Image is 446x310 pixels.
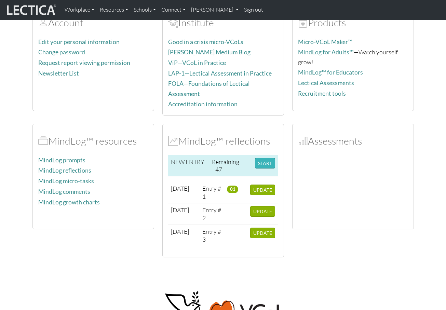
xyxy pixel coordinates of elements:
a: Micro-VCoL Maker™ [298,38,352,45]
a: FOLA—Foundations of Lectical Assessment [168,80,250,97]
span: [DATE] [171,228,189,235]
h2: MindLog™ resources [38,135,148,147]
a: MindLog reflections [38,167,91,174]
span: MindLog™ resources [38,135,48,147]
h2: Assessments [298,135,408,147]
a: Workplace [62,3,97,17]
a: Good in a crisis micro-VCoLs [168,38,243,45]
button: UPDATE [250,228,275,238]
a: Recruitment tools [298,90,346,97]
span: Products [298,16,308,29]
a: LAP-1—Lectical Assessment in Practice [168,70,272,77]
td: Entry # 3 [200,225,224,246]
a: Lectical Assessments [298,79,354,86]
a: MindLog for Adults™ [298,49,354,56]
a: [PERSON_NAME] [188,3,241,17]
button: UPDATE [250,185,275,195]
a: Resources [97,3,131,17]
a: Sign out [241,3,266,17]
span: Assessments [298,135,308,147]
span: [DATE] [171,206,189,214]
td: Remaining = [209,155,252,176]
h2: Institute [168,17,278,29]
h2: Account [38,17,148,29]
a: ViP—VCoL in Practice [168,59,226,66]
a: MindLog™ for Educators [298,69,363,76]
span: MindLog [168,135,178,147]
button: UPDATE [250,206,275,217]
button: START [255,158,275,169]
a: MindLog prompts [38,157,85,164]
h2: MindLog™ reflections [168,135,278,147]
td: Entry # 2 [200,203,224,225]
h2: Products [298,17,408,29]
span: 01 [227,186,238,193]
a: Newsletter List [38,70,79,77]
span: 47 [215,165,222,173]
a: Connect [159,3,188,17]
a: Edit your personal information [38,38,120,45]
a: MindLog comments [38,188,90,195]
a: MindLog micro-tasks [38,177,94,185]
span: UPDATE [253,208,272,214]
a: [PERSON_NAME] Medium Blog [168,49,251,56]
a: Accreditation information [168,100,238,108]
td: NEW ENTRY [168,155,210,176]
span: UPDATE [253,187,272,193]
a: Change password [38,49,85,56]
p: —Watch yourself grow! [298,47,408,67]
span: [DATE] [171,185,189,192]
span: Account [168,16,178,29]
td: Entry # 1 [200,182,224,203]
span: UPDATE [253,230,272,236]
a: MindLog growth charts [38,199,100,206]
span: Account [38,16,48,29]
a: Request report viewing permission [38,59,130,66]
img: lecticalive [5,3,56,16]
a: Schools [131,3,159,17]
